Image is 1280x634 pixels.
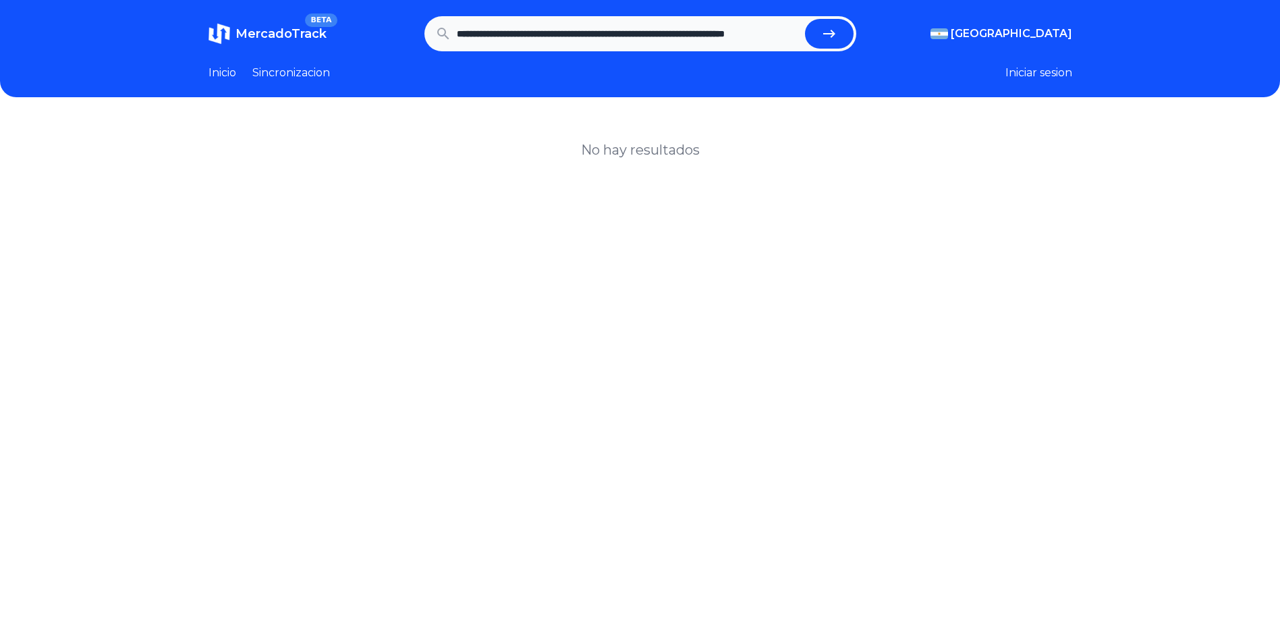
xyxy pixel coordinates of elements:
[208,23,230,45] img: MercadoTrack
[305,14,337,27] span: BETA
[252,65,330,81] a: Sincronizacion
[235,26,327,41] span: MercadoTrack
[208,23,327,45] a: MercadoTrackBETA
[1005,65,1072,81] button: Iniciar sesion
[581,140,700,159] h1: No hay resultados
[930,26,1072,42] button: [GEOGRAPHIC_DATA]
[208,65,236,81] a: Inicio
[930,28,948,39] img: Argentina
[951,26,1072,42] span: [GEOGRAPHIC_DATA]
